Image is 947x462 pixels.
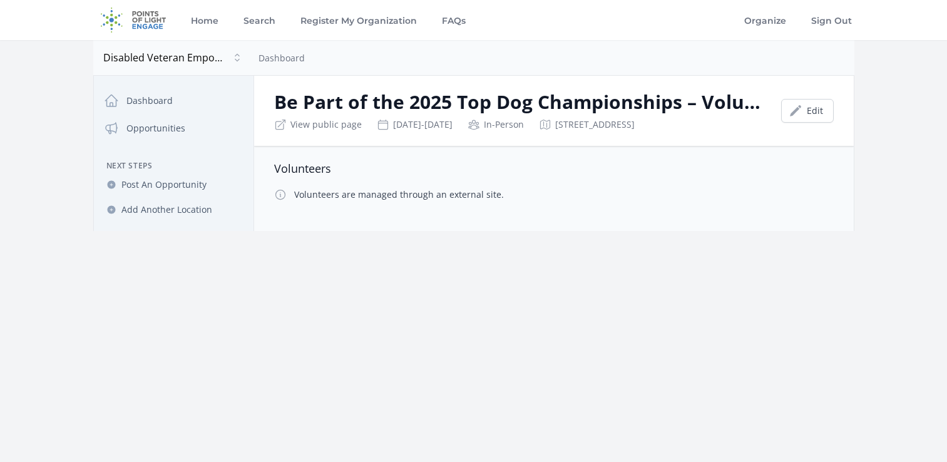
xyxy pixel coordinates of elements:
[99,116,248,141] a: Opportunities
[274,91,771,113] h2: Be Part of the 2025 Top Dog Championships – Volunteer for Veterans
[98,45,248,70] button: Disabled Veteran Empowerment Network
[121,178,207,191] span: Post An Opportunity
[377,118,453,131] div: [DATE]-[DATE]
[103,50,228,65] span: Disabled Veteran Empowerment Network
[259,52,305,64] a: Dashboard
[468,118,524,131] div: In-Person
[290,118,362,131] a: View public page
[259,50,305,65] nav: Breadcrumb
[99,173,248,196] a: Post An Opportunity
[99,198,248,221] a: Add Another Location
[294,188,504,201] p: Volunteers are managed through an external site.
[99,161,248,171] h3: Next Steps
[99,88,248,113] a: Dashboard
[121,203,212,216] span: Add Another Location
[781,99,834,123] a: Edit
[274,161,834,176] h3: Volunteers
[539,118,635,131] div: [STREET_ADDRESS]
